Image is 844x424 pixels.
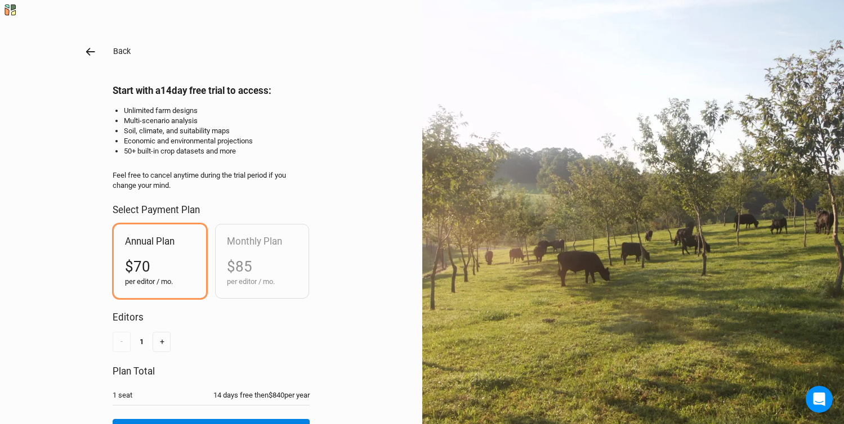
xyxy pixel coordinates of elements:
li: Soil, climate, and suitability maps [124,126,310,136]
li: 50+ built-in crop datasets and more [124,146,310,156]
h2: Start with a 14 day free trial to access: [113,85,310,96]
button: - [113,332,131,351]
iframe: Intercom live chat [806,386,833,413]
h2: Select Payment Plan [113,204,310,215]
span: $85 [227,258,252,275]
div: per editor / mo. [227,277,297,287]
li: Multi-scenario analysis [124,116,310,126]
div: 14 days free then $840 per year [213,390,310,400]
div: 1 [140,337,144,347]
div: Annual Plan$70per editor / mo. [114,224,207,298]
li: Unlimited farm designs [124,106,310,116]
h2: Annual Plan [125,236,195,247]
div: Feel free to cancel anytime during the trial period if you change your mind. [113,170,310,191]
div: per editor / mo. [125,277,195,287]
h2: Editors [113,312,310,323]
button: Back [113,45,131,58]
h2: Plan Total [113,366,310,377]
div: Monthly Plan$85per editor / mo. [216,224,309,298]
span: $70 [125,258,150,275]
div: 1 seat [113,390,132,400]
li: Economic and environmental projections [124,136,310,146]
button: + [153,332,171,351]
h2: Monthly Plan [227,236,297,247]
